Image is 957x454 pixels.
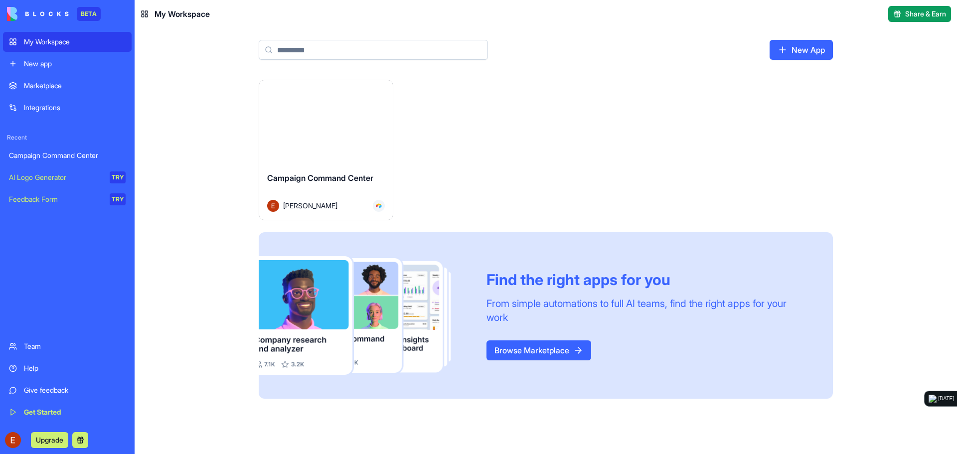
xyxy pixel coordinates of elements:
[110,193,126,205] div: TRY
[24,407,126,417] div: Get Started
[3,54,132,74] a: New app
[939,395,954,403] div: [DATE]
[3,189,132,209] a: Feedback FormTRY
[267,200,279,212] img: Avatar
[3,146,132,165] a: Campaign Command Center
[259,80,393,220] a: Campaign Command CenterAvatar[PERSON_NAME]
[3,402,132,422] a: Get Started
[3,336,132,356] a: Team
[9,151,126,160] div: Campaign Command Center
[283,200,337,211] span: [PERSON_NAME]
[3,98,132,118] a: Integrations
[259,256,471,375] img: Frame_181_egmpey.png
[3,32,132,52] a: My Workspace
[9,194,103,204] div: Feedback Form
[3,167,132,187] a: AI Logo GeneratorTRY
[770,40,833,60] a: New App
[267,173,373,183] span: Campaign Command Center
[24,103,126,113] div: Integrations
[31,435,68,445] a: Upgrade
[486,297,809,324] div: From simple automations to full AI teams, find the right apps for your work
[486,340,591,360] a: Browse Marketplace
[3,358,132,378] a: Help
[9,172,103,182] div: AI Logo Generator
[31,432,68,448] button: Upgrade
[7,7,101,21] a: BETA
[905,9,946,19] span: Share & Earn
[5,432,21,448] img: ACg8ocKFnJdMgNeqYT7_RCcLMN4YxrlIs1LBNMQb0qm9Kx_HdWhjfg=s96-c
[7,7,69,21] img: logo
[24,363,126,373] div: Help
[929,395,937,403] img: logo
[486,271,809,289] div: Find the right apps for you
[888,6,951,22] button: Share & Earn
[3,76,132,96] a: Marketplace
[24,385,126,395] div: Give feedback
[24,341,126,351] div: Team
[376,203,382,209] img: Airtable_tdeqct.svg
[24,37,126,47] div: My Workspace
[3,380,132,400] a: Give feedback
[110,171,126,183] div: TRY
[3,134,132,142] span: Recent
[24,59,126,69] div: New app
[155,8,210,20] span: My Workspace
[24,81,126,91] div: Marketplace
[77,7,101,21] div: BETA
